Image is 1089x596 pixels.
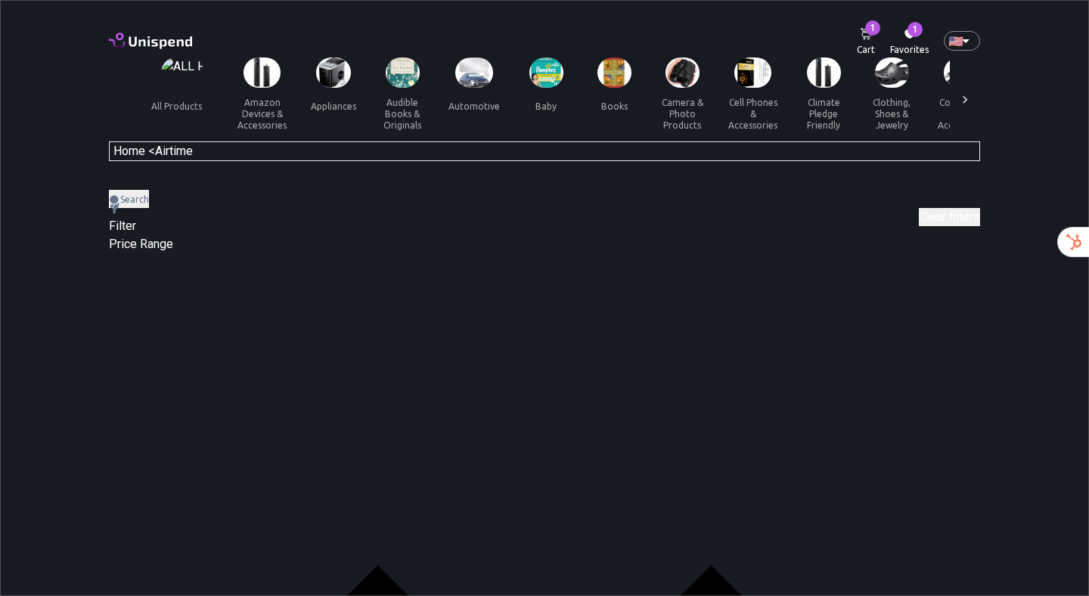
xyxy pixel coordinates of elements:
[225,88,299,140] button: amazon devices & accessories
[648,88,716,140] button: camera & photo products
[865,20,880,36] span: 1
[368,88,436,140] button: audible books & originals
[109,141,980,161] div: <
[948,32,956,50] p: 🇺🇸
[716,88,790,140] button: cell phones & accessories
[113,144,145,158] a: Home
[512,88,580,124] button: baby
[875,57,909,88] img: Clothing, Shoes & Jewelry
[926,88,999,140] button: computers & accessories
[316,57,351,88] img: Appliances
[890,42,929,57] span: Favorites
[944,31,980,51] div: 🇺🇸
[455,57,493,88] img: Automotive
[109,217,136,235] p: Filter
[120,194,149,204] span: Search
[580,88,648,124] button: books
[919,208,980,226] button: Clear filters
[857,42,875,57] span: Cart
[665,57,700,88] img: Camera & Photo Products
[161,57,204,88] img: ALL PRODUCTS
[155,144,193,158] a: Airtime
[944,57,981,88] img: Computers & Accessories
[244,57,281,88] img: Amazon Devices & Accessories
[109,190,149,208] button: Search
[139,88,214,124] button: all products
[734,57,771,88] img: Cell Phones & Accessories
[597,57,631,88] img: Books
[529,57,563,88] img: Baby
[109,235,980,253] p: Price range
[790,88,858,140] button: climate pledge friendly
[807,57,841,88] img: Climate Pledge Friendly
[858,88,926,140] button: clothing, shoes & jewelry
[436,88,512,124] button: automotive
[299,88,368,124] button: appliances
[907,22,923,37] span: 1
[386,57,420,88] img: Audible Books & Originals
